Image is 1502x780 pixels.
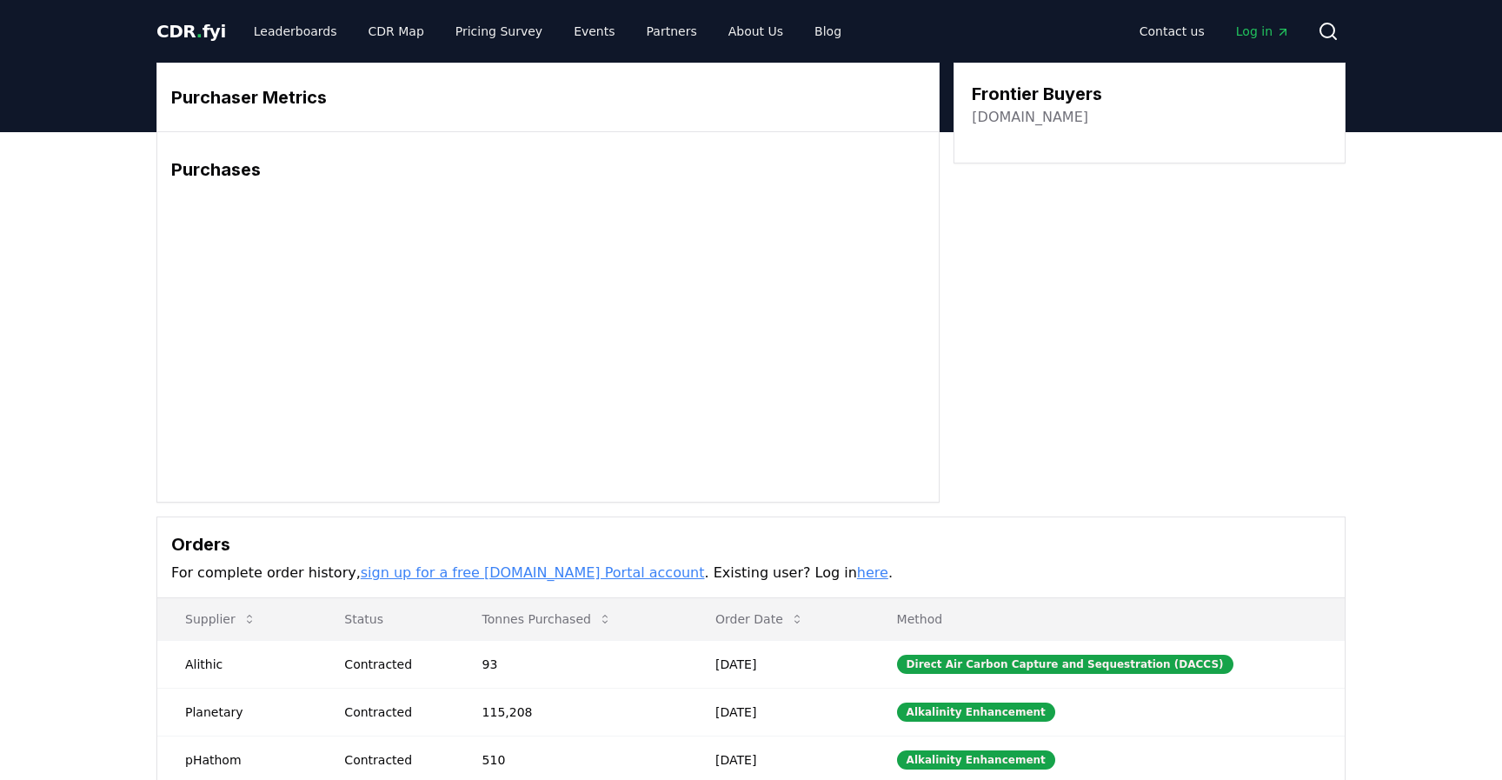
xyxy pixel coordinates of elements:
[701,602,818,637] button: Order Date
[1236,23,1290,40] span: Log in
[344,656,440,673] div: Contracted
[1126,16,1304,47] nav: Main
[633,16,711,47] a: Partners
[157,640,316,688] td: Alithic
[171,157,925,183] h3: Purchases
[455,640,688,688] td: 93
[196,21,203,42] span: .
[171,84,925,110] h3: Purchaser Metrics
[171,531,1331,557] h3: Orders
[344,703,440,721] div: Contracted
[801,16,855,47] a: Blog
[688,688,869,736] td: [DATE]
[560,16,628,47] a: Events
[171,602,270,637] button: Supplier
[897,703,1055,722] div: Alkalinity Enhancement
[330,610,440,628] p: Status
[455,688,688,736] td: 115,208
[897,750,1055,770] div: Alkalinity Enhancement
[883,610,1331,628] p: Method
[1222,16,1304,47] a: Log in
[897,655,1233,674] div: Direct Air Carbon Capture and Sequestration (DACCS)
[156,19,226,43] a: CDR.fyi
[171,563,1331,583] p: For complete order history, . Existing user? Log in .
[714,16,797,47] a: About Us
[688,640,869,688] td: [DATE]
[972,81,1102,107] h3: Frontier Buyers
[361,564,705,581] a: sign up for a free [DOMAIN_NAME] Portal account
[156,21,226,42] span: CDR fyi
[355,16,438,47] a: CDR Map
[972,107,1088,128] a: [DOMAIN_NAME]
[857,564,888,581] a: here
[469,602,626,637] button: Tonnes Purchased
[157,688,316,736] td: Planetary
[442,16,556,47] a: Pricing Survey
[240,16,351,47] a: Leaderboards
[1126,16,1219,47] a: Contact us
[344,751,440,769] div: Contracted
[240,16,855,47] nav: Main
